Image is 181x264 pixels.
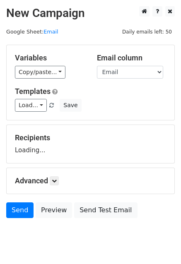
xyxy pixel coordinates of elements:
[15,176,166,185] h5: Advanced
[15,99,47,112] a: Load...
[36,202,72,218] a: Preview
[15,66,65,79] a: Copy/paste...
[60,99,81,112] button: Save
[97,53,167,62] h5: Email column
[43,29,58,35] a: Email
[15,133,166,142] h5: Recipients
[119,27,175,36] span: Daily emails left: 50
[119,29,175,35] a: Daily emails left: 50
[15,87,51,96] a: Templates
[6,6,175,20] h2: New Campaign
[6,202,34,218] a: Send
[6,29,58,35] small: Google Sheet:
[15,133,166,155] div: Loading...
[15,53,84,62] h5: Variables
[74,202,137,218] a: Send Test Email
